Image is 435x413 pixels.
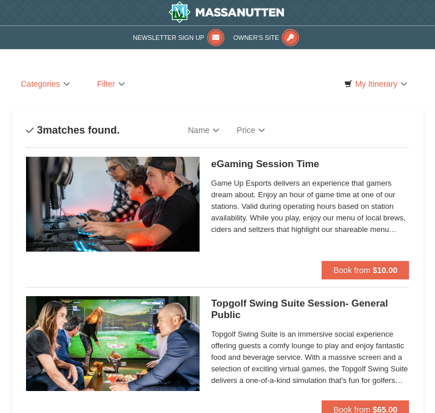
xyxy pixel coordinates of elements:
img: 19664770-34-0b975b5b.jpg [26,157,200,252]
a: Name [179,119,228,142]
a: Newsletter Sign Up [133,34,224,41]
h4: matches found. [26,124,120,136]
a: Owner's Site [233,34,299,41]
a: Massanutten Resort [17,1,435,23]
span: Owner's Site [233,34,279,41]
span: Topgolf Swing Suite is an immersive social experience offering guests a comfy lounge to play and ... [211,329,409,386]
a: Price [228,119,274,142]
h5: Topgolf Swing Suite Session- General Public [211,298,409,321]
a: Filter [88,75,134,93]
button: Book from $10.00 [322,261,409,279]
span: Book from [333,265,370,275]
span: Newsletter Sign Up [133,34,204,41]
h5: eGaming Session Time [211,158,409,170]
a: My Itinerary [337,75,415,93]
strong: $10.00 [373,265,397,275]
span: Game Up Esports delivers an experience that gamers dream about. Enjoy an hour of game time at one... [211,178,409,235]
img: 19664770-17-d333e4c3.jpg [26,296,200,391]
a: Categories [12,75,79,93]
img: Massanutten Resort Logo [168,1,285,23]
span: 3 [37,124,43,136]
